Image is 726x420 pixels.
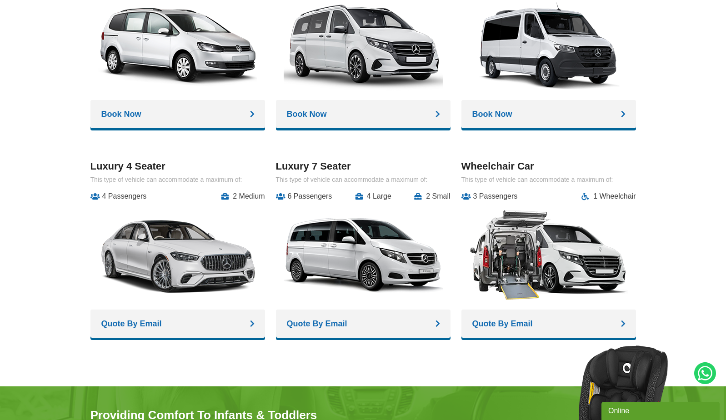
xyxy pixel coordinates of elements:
[461,176,636,183] p: This type of vehicle can accommodate a maximum of:
[601,400,721,420] iframe: chat widget
[461,100,636,128] a: Book Now
[90,176,265,183] p: This type of vehicle can accommodate a maximum of:
[98,207,257,303] img: A1 Taxis MPV+
[284,207,443,303] img: A1 Taxis 16 Seater Car
[276,100,451,128] a: Book Now
[355,192,391,200] li: 4 Large
[276,192,332,200] li: 6 Passengers
[276,176,451,183] p: This type of vehicle can accommodate a maximum of:
[90,100,265,128] a: Book Now
[414,192,450,200] li: 2 Small
[90,192,147,200] li: 4 Passengers
[461,192,518,200] li: 3 Passengers
[221,192,265,200] li: 2 Medium
[276,310,451,338] a: Quote By Email
[276,160,451,172] h3: Luxury 7 Seater
[461,310,636,338] a: Quote By Email
[469,207,628,303] img: A1 Taxis Wheelchair
[90,310,265,338] a: Quote By Email
[581,192,636,200] li: 1 Wheelchair
[90,160,265,172] h3: Luxury 4 Seater
[461,160,636,172] h3: Wheelchair Car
